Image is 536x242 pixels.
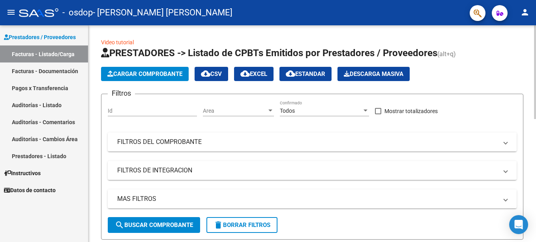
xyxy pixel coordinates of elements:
[201,70,222,78] span: CSV
[108,161,517,180] mat-expansion-panel-header: FILTROS DE INTEGRACION
[117,195,498,203] mat-panel-title: MAS FILTROS
[214,221,270,229] span: Borrar Filtros
[107,70,182,78] span: Cargar Comprobante
[93,4,232,21] span: - [PERSON_NAME] [PERSON_NAME]
[240,70,267,78] span: EXCEL
[117,166,498,175] mat-panel-title: FILTROS DE INTEGRACION
[286,69,295,78] mat-icon: cloud_download
[337,67,410,81] app-download-masive: Descarga masiva de comprobantes (adjuntos)
[108,217,200,233] button: Buscar Comprobante
[234,67,274,81] button: EXCEL
[4,186,56,195] span: Datos de contacto
[214,220,223,230] mat-icon: delete
[6,8,16,17] mat-icon: menu
[4,169,41,178] span: Instructivos
[195,67,228,81] button: CSV
[520,8,530,17] mat-icon: person
[108,88,135,99] h3: Filtros
[108,132,517,151] mat-expansion-panel-header: FILTROS DEL COMPROBANTE
[201,69,210,78] mat-icon: cloud_download
[117,138,498,146] mat-panel-title: FILTROS DEL COMPROBANTE
[62,4,93,21] span: - osdop
[280,108,295,114] span: Todos
[509,215,528,234] div: Open Intercom Messenger
[240,69,250,78] mat-icon: cloud_download
[115,221,193,229] span: Buscar Comprobante
[101,39,134,45] a: Video tutorial
[203,108,267,114] span: Area
[286,70,325,78] span: Estandar
[115,220,124,230] mat-icon: search
[4,33,76,42] span: Prestadores / Proveedores
[437,50,456,58] span: (alt+q)
[101,47,437,59] span: PRESTADORES -> Listado de CPBTs Emitidos por Prestadores / Proveedores
[384,106,438,116] span: Mostrar totalizadores
[108,189,517,208] mat-expansion-panel-header: MAS FILTROS
[344,70,403,78] span: Descarga Masiva
[279,67,332,81] button: Estandar
[206,217,277,233] button: Borrar Filtros
[337,67,410,81] button: Descarga Masiva
[101,67,189,81] button: Cargar Comprobante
